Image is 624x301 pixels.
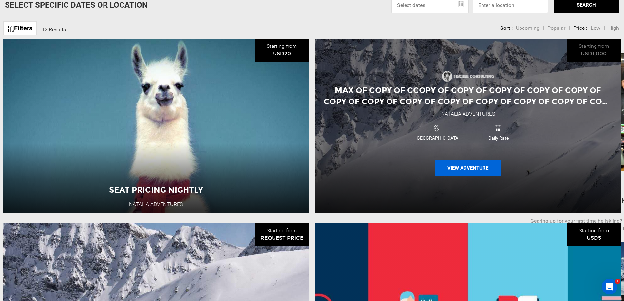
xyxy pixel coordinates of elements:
[615,279,620,284] span: 1
[591,25,600,31] span: Low
[470,135,527,141] span: Daily Rate
[547,25,565,31] span: Popular
[602,279,617,294] iframe: Intercom live chat
[608,25,619,31] span: High
[500,25,513,32] li: Sort :
[604,25,605,32] li: |
[543,25,544,32] li: |
[516,25,539,31] span: Upcoming
[407,135,468,141] span: [GEOGRAPHIC_DATA]
[324,85,612,129] span: Max of Copy of CCopy of Copy of Copy of Copy of Copy of Copy of Copy of Copy of Copy of Copy of C...
[3,21,37,35] a: Filters
[435,160,501,176] button: View Adventure
[569,25,570,32] li: |
[573,25,587,32] li: Price :
[42,27,66,33] span: 12 Results
[442,71,494,82] img: images
[8,26,14,32] img: btn-icon.svg
[441,110,495,118] div: Natalia Adventures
